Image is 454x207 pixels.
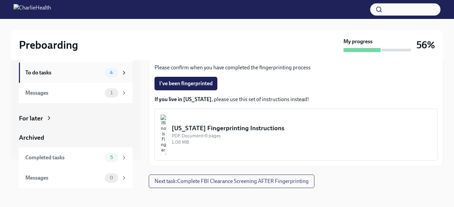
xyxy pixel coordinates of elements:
span: 0 [106,175,117,180]
div: For later [19,114,43,123]
h2: Preboarding [19,38,78,52]
img: Illinois Fingerprinting Instructions [160,114,166,155]
a: To do tasks4 [19,63,133,83]
button: I've been fingerprinted [154,77,217,90]
button: Next task:Complete FBI Clearance Screening AFTER Fingerprinting [149,175,314,188]
img: CharlieHealth [14,4,51,15]
strong: My progress [343,38,373,45]
strong: If you live in [US_STATE] [154,96,212,102]
button: [US_STATE] Fingerprinting InstructionsPDF Document•8 pages1.06 MB [154,109,437,161]
span: 1 [106,90,117,95]
a: Archived [19,133,133,142]
a: For later [19,114,133,123]
a: Messages0 [19,168,133,188]
div: [US_STATE] Fingerprinting Instructions [172,124,432,133]
span: 4 [106,70,117,75]
div: Completed tasks [25,154,102,161]
p: , please use this set of instructions instead! [154,96,437,103]
a: Completed tasks5 [19,147,133,168]
a: Messages1 [19,83,133,103]
span: 5 [106,155,117,160]
div: Messages [25,174,102,182]
span: Next task : Complete FBI Clearance Screening AFTER Fingerprinting [154,178,309,185]
h3: 56% [416,39,435,51]
div: Messages [25,89,102,97]
div: PDF Document • 8 pages [172,133,432,139]
p: Please confirm when you have completed the fingerprinting process [154,64,437,71]
span: I've been fingerprinted [159,80,213,87]
div: 1.06 MB [172,139,432,145]
div: To do tasks [25,69,102,76]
